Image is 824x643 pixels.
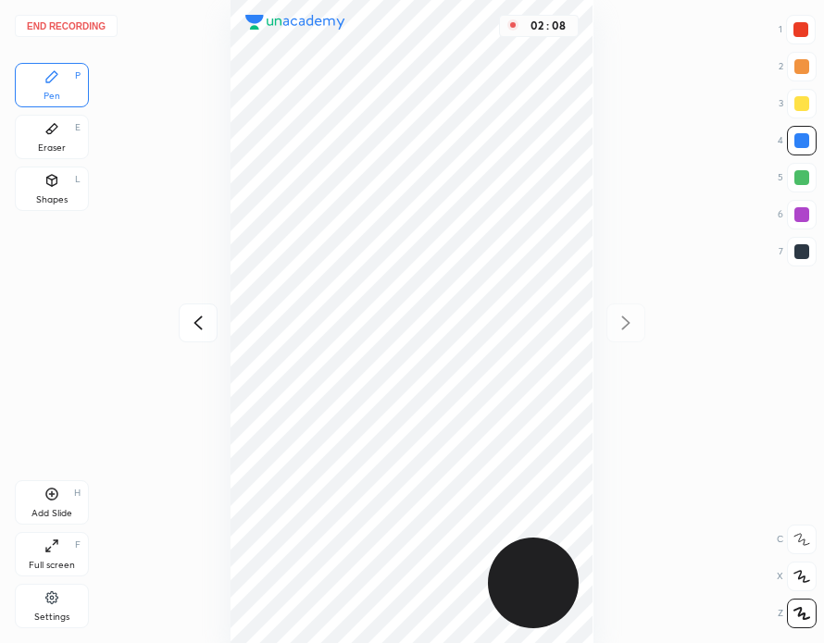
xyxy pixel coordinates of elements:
[777,562,817,591] div: X
[74,488,81,498] div: H
[779,89,817,118] div: 3
[245,15,345,30] img: logo.38c385cc.svg
[778,126,817,155] div: 4
[29,561,75,570] div: Full screen
[75,123,81,132] div: E
[778,599,817,628] div: Z
[779,15,816,44] div: 1
[38,143,66,153] div: Eraser
[777,525,817,554] div: C
[778,163,817,192] div: 5
[36,195,68,204] div: Shapes
[75,71,81,80] div: P
[75,540,81,550] div: F
[779,237,817,266] div: 7
[778,200,817,229] div: 6
[75,175,81,184] div: L
[31,509,72,518] div: Add Slide
[34,612,69,622] div: Settings
[44,92,60,101] div: Pen
[15,15,118,37] button: End recording
[779,52,817,81] div: 2
[526,19,570,32] div: 02 : 08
